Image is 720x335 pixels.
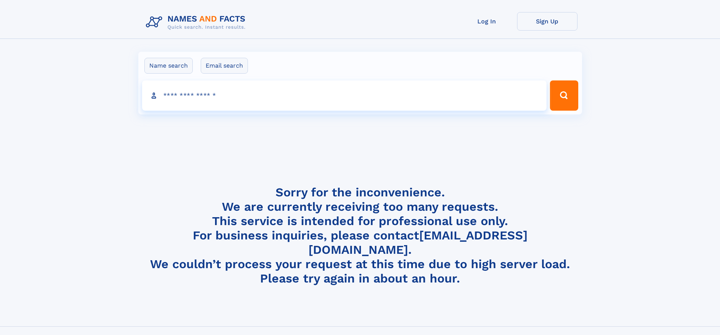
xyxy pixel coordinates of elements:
[308,228,528,257] a: [EMAIL_ADDRESS][DOMAIN_NAME]
[143,185,578,286] h4: Sorry for the inconvenience. We are currently receiving too many requests. This service is intend...
[457,12,517,31] a: Log In
[142,80,547,111] input: search input
[201,58,248,74] label: Email search
[144,58,193,74] label: Name search
[143,12,252,32] img: Logo Names and Facts
[517,12,578,31] a: Sign Up
[550,80,578,111] button: Search Button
